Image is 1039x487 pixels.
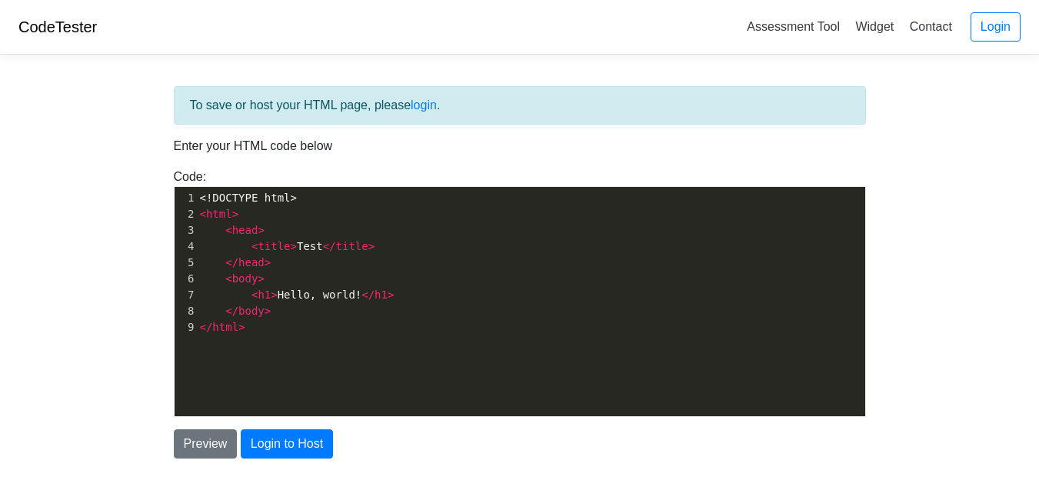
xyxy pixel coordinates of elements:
[323,240,336,252] span: </
[232,208,238,220] span: >
[175,238,197,255] div: 4
[225,224,231,236] span: <
[200,192,297,204] span: <!DOCTYPE html>
[361,289,375,301] span: </
[971,12,1021,42] a: Login
[232,224,258,236] span: head
[258,272,264,285] span: >
[904,14,958,39] a: Contact
[271,289,277,301] span: >
[291,240,297,252] span: >
[174,137,866,155] p: Enter your HTML code below
[258,240,290,252] span: title
[225,272,231,285] span: <
[388,289,394,301] span: >
[238,256,265,269] span: head
[241,429,333,459] button: Login to Host
[18,18,97,35] a: CodeTester
[200,321,213,333] span: </
[336,240,368,252] span: title
[175,271,197,287] div: 6
[174,429,238,459] button: Preview
[175,303,197,319] div: 8
[175,287,197,303] div: 7
[175,206,197,222] div: 2
[232,272,258,285] span: body
[174,86,866,125] div: To save or host your HTML page, please .
[238,305,265,317] span: body
[258,289,271,301] span: h1
[225,256,238,269] span: </
[212,321,238,333] span: html
[368,240,375,252] span: >
[175,222,197,238] div: 3
[200,240,375,252] span: Test
[411,98,437,112] a: login
[375,289,388,301] span: h1
[265,256,271,269] span: >
[200,289,395,301] span: Hello, world!
[175,255,197,271] div: 5
[200,208,206,220] span: <
[265,305,271,317] span: >
[251,240,258,252] span: <
[206,208,232,220] span: html
[225,305,238,317] span: </
[162,168,877,417] div: Code:
[175,319,197,335] div: 9
[238,321,245,333] span: >
[849,14,900,39] a: Widget
[741,14,846,39] a: Assessment Tool
[175,190,197,206] div: 1
[251,289,258,301] span: <
[258,224,264,236] span: >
